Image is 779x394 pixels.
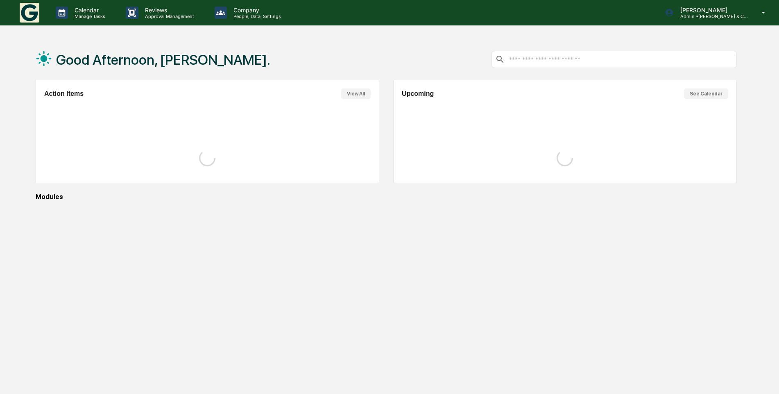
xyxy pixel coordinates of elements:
p: People, Data, Settings [227,14,285,19]
p: Manage Tasks [68,14,109,19]
div: Modules [36,193,737,201]
p: Company [227,7,285,14]
p: Calendar [68,7,109,14]
p: Admin • [PERSON_NAME] & Company, Inc. [674,14,750,19]
h2: Upcoming [402,90,434,97]
p: Reviews [138,7,198,14]
p: Approval Management [138,14,198,19]
button: See Calendar [684,88,728,99]
button: View All [341,88,371,99]
p: [PERSON_NAME] [674,7,750,14]
img: logo [20,3,39,23]
h1: Good Afternoon, [PERSON_NAME]. [56,52,270,68]
h2: Action Items [44,90,84,97]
